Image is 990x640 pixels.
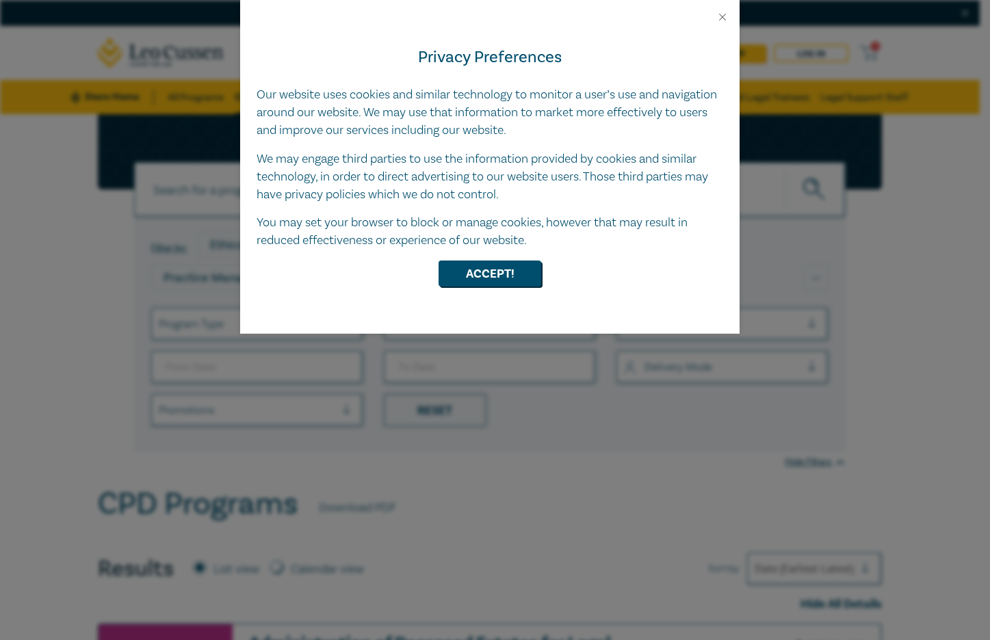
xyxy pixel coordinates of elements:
[257,214,723,250] p: You may set your browser to block or manage cookies, however that may result in reduced effective...
[716,11,729,23] button: Close
[257,150,723,204] p: We may engage third parties to use the information provided by cookies and similar technology, in...
[257,86,723,139] p: Our website uses cookies and similar technology to monitor a user’s use and navigation around our...
[439,261,541,286] button: Accept!
[257,45,723,70] h4: Privacy Preferences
